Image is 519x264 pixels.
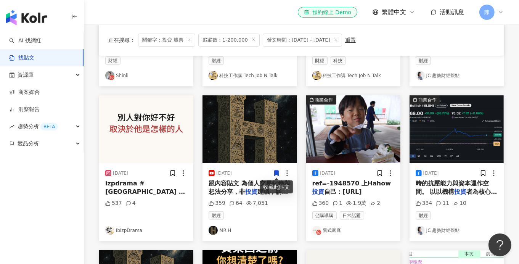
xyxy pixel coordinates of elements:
a: KOL Avatar鷹式家庭 [312,226,394,235]
span: 追蹤數：1-200,000 [198,34,260,47]
img: KOL Avatar [312,71,321,80]
span: 關鍵字：投資 股票 [138,34,195,47]
span: 財經 [416,211,431,220]
span: 活動訊息 [440,8,464,16]
img: KOL Avatar [209,226,218,235]
span: rise [9,124,14,129]
a: KOL AvatarJC 趨勢財經觀點 [416,71,498,80]
div: 334 [416,200,432,207]
div: 64 [229,200,243,207]
mark: 投資 [245,188,257,195]
div: 1.9萬 [346,200,366,207]
div: 11 [436,200,449,207]
img: logo [6,10,47,25]
mark: 投資 [312,188,325,195]
a: 找貼文 [9,54,34,62]
div: [DATE] [320,170,336,177]
span: 趨勢分析 [18,118,58,135]
span: 資源庫 [18,66,34,84]
span: 競品分析 [18,135,39,152]
div: 10 [453,200,466,207]
span: ref=-1948570 上Hahow [312,180,391,187]
a: 洞察報告 [9,106,40,113]
div: 商業合作 [418,96,437,104]
div: 收藏此貼文 [260,180,293,193]
div: 1 [333,200,342,207]
a: 預約線上 Demo [298,7,357,18]
img: post-image [306,95,400,163]
div: post-image商業合作 [306,95,400,163]
span: 發文時間：[DATE] - [DATE] [263,34,342,47]
span: 促購導購 [312,211,337,220]
a: KOL Avatar科技工作講 Tech Job N Talk [209,71,291,80]
div: 360 [312,200,329,207]
div: 4 [126,200,136,207]
div: 537 [105,200,122,207]
mark: 投資 [454,188,466,195]
img: post-image [202,95,297,163]
a: 商案媒合 [9,89,40,96]
img: KOL Avatar [105,71,114,80]
a: KOL AvatarIbizpDrama [105,226,187,235]
span: 自己：[URL] [325,188,362,195]
span: 繁體中文 [382,8,406,16]
div: 重置 [345,37,356,43]
div: 商業合作 [315,96,333,104]
div: post-image商業合作 [410,95,504,163]
a: KOL AvatarMR.H [209,226,291,235]
img: KOL Avatar [209,71,218,80]
span: 財經 [312,56,328,65]
img: post-image [99,95,193,163]
span: 時的抗壓能力與資本運作空間。 以以機構 [416,180,489,195]
span: 財經 [416,56,431,65]
a: searchAI 找網紅 [9,37,41,45]
span: 陳 [484,8,490,16]
a: KOL AvatarShinli [105,71,187,80]
span: 正在搜尋 ： [108,37,135,43]
img: KOL Avatar [416,71,425,80]
div: 預約線上 Demo [304,8,351,16]
div: BETA [40,123,58,130]
span: 日常話題 [340,211,364,220]
a: KOL Avatar科技工作講 Tech Job N Talk [312,71,394,80]
span: 財經 [105,56,121,65]
a: KOL AvatarJC 趨勢財經觀點 [416,226,498,235]
img: KOL Avatar [312,226,321,235]
div: [DATE] [423,170,439,177]
div: [DATE] [113,170,129,177]
img: KOL Avatar [105,226,114,235]
span: 財經 [209,56,224,65]
div: [DATE] [216,170,232,177]
span: 跟內容貼文 為個人交易紀錄與想法分享，非 [209,180,290,195]
div: 7,051 [246,200,268,207]
span: izpdrama #[GEOGRAPHIC_DATA] #艾比 [105,180,185,204]
img: KOL Avatar [416,226,425,235]
div: 2 [370,200,380,207]
span: 科技 [331,56,346,65]
img: post-image [410,95,504,163]
div: 359 [209,200,225,207]
iframe: Help Scout Beacon - Open [488,233,511,256]
span: 財經 [209,211,224,220]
